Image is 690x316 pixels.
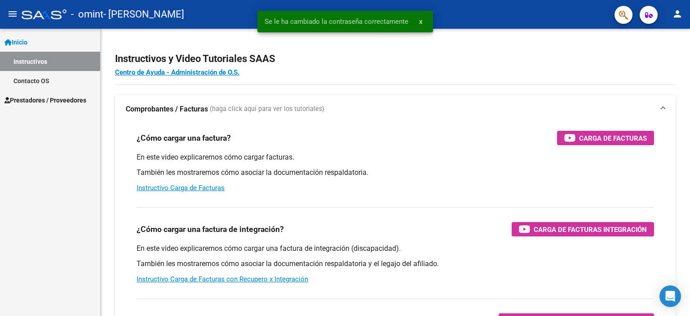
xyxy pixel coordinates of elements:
a: Instructivo Carga de Facturas con Recupero x Integración [137,275,308,283]
mat-icon: menu [7,9,18,19]
button: Carga de Facturas [557,131,654,145]
span: Carga de Facturas [579,133,647,144]
p: En este video explicaremos cómo cargar una factura de integración (discapacidad). [137,244,654,254]
span: Se le ha cambiado la contraseña correctamente [265,17,408,26]
h3: ¿Cómo cargar una factura de integración? [137,223,284,236]
mat-icon: person [672,9,683,19]
a: Instructivo Carga de Facturas [137,184,225,192]
p: También les mostraremos cómo asociar la documentación respaldatoria. [137,168,654,178]
span: Inicio [4,37,27,47]
span: (haga click aquí para ver los tutoriales) [210,104,324,114]
button: Carga de Facturas Integración [512,222,654,236]
span: Carga de Facturas Integración [534,224,647,235]
p: En este video explicaremos cómo cargar facturas. [137,152,654,162]
span: - omint [71,4,103,24]
mat-expansion-panel-header: Comprobantes / Facturas (haga click aquí para ver los tutoriales) [115,95,676,124]
span: - [PERSON_NAME] [103,4,184,24]
h2: Instructivos y Video Tutoriales SAAS [115,50,676,67]
span: x [419,18,422,26]
span: Prestadores / Proveedores [4,95,86,105]
div: Open Intercom Messenger [659,285,681,307]
p: También les mostraremos cómo asociar la documentación respaldatoria y el legajo del afiliado. [137,259,654,269]
button: x [412,13,429,30]
h3: ¿Cómo cargar una factura? [137,132,231,144]
strong: Comprobantes / Facturas [126,104,208,114]
a: Centro de Ayuda - Administración de O.S. [115,68,239,76]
